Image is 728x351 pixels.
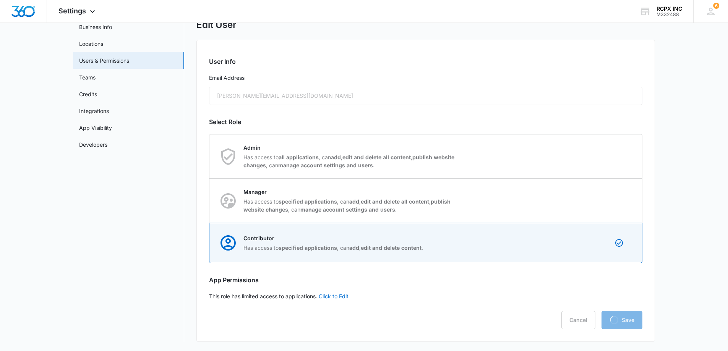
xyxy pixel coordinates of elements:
div: Domain: [DOMAIN_NAME] [20,20,84,26]
strong: edit and delete content [361,244,422,251]
h2: User Info [209,57,642,66]
span: 6 [713,3,719,9]
a: Users & Permissions [79,57,129,65]
strong: specified applications [279,198,337,205]
a: Credits [79,90,97,98]
h2: Select Role [209,117,642,126]
span: Settings [58,7,86,15]
strong: manage account settings and users [278,162,373,168]
a: Developers [79,141,107,149]
label: Email Address [209,74,642,82]
a: Integrations [79,107,109,115]
strong: specified applications [279,244,337,251]
a: App Visibility [79,124,112,132]
h1: Edit User [196,19,237,31]
p: Has access to , can , , , can . [243,197,458,214]
img: tab_keywords_by_traffic_grey.svg [76,44,82,50]
strong: edit and delete all content [361,198,429,205]
p: Manager [243,188,458,196]
p: Has access to , can , . [243,244,423,252]
p: Contributor [243,234,423,242]
strong: add [331,154,341,160]
div: This role has limited access to applications. [196,40,655,342]
a: Business Info [79,23,112,31]
div: Domain Overview [29,45,68,50]
h2: App Permissions [209,275,642,285]
a: Teams [79,73,96,81]
strong: all applications [279,154,319,160]
div: account name [657,6,682,12]
strong: edit and delete all content [342,154,411,160]
strong: add [349,244,359,251]
p: Has access to , can , , , can . [243,153,458,169]
a: Locations [79,40,103,48]
div: account id [657,12,682,17]
div: v 4.0.25 [21,12,37,18]
div: Keywords by Traffic [84,45,129,50]
img: website_grey.svg [12,20,18,26]
p: Admin [243,144,458,152]
img: logo_orange.svg [12,12,18,18]
div: notifications count [713,3,719,9]
img: tab_domain_overview_orange.svg [21,44,27,50]
strong: add [349,198,359,205]
a: Click to Edit [319,293,349,299]
strong: manage account settings and users [300,206,395,213]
